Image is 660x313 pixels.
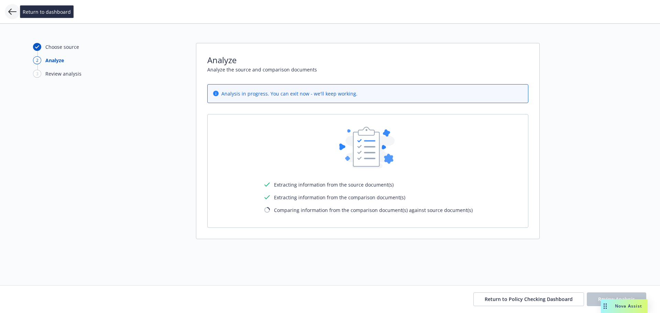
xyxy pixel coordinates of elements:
div: Analyze [45,57,64,64]
div: 2 [33,56,41,64]
button: Review Analysis [587,292,646,306]
div: Review analysis [45,70,81,77]
div: 3 [33,70,41,78]
div: Choose source [45,43,79,51]
span: Analysis in progress. You can exit now - we'll keep working. [221,90,357,97]
button: Return to Policy Checking Dashboard [473,292,584,306]
span: Return to Policy Checking Dashboard [485,296,573,302]
div: Drag to move [601,299,609,313]
span: Review Analysis [598,296,635,302]
span: Return to dashboard [23,8,71,15]
button: Nova Assist [601,299,648,313]
span: Nova Assist [615,303,642,309]
span: Analyze the source and comparison documents [207,66,528,73]
span: Extracting information from the source document(s) [274,181,394,188]
span: Extracting information from the comparison document(s) [274,194,405,201]
span: Analyze [207,54,528,66]
span: Comparing information from the comparison document(s) against source document(s) [274,206,473,214]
